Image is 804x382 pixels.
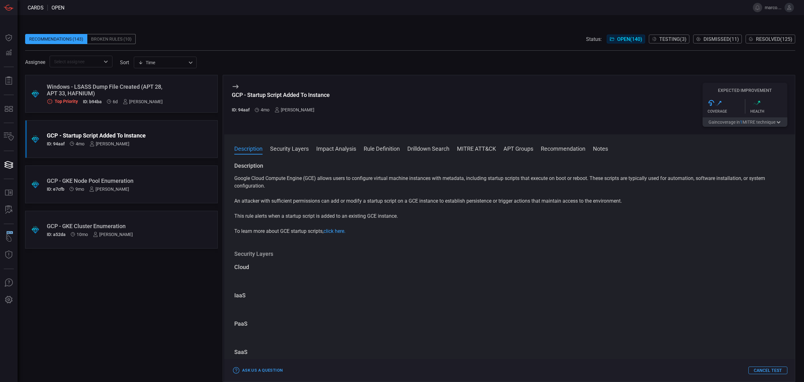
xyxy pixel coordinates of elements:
a: click here. [323,228,345,234]
div: [PERSON_NAME] [90,141,129,146]
div: [PERSON_NAME] [123,99,163,104]
span: Dec 11, 2024 6:22 AM [77,232,88,237]
button: Dashboard [1,30,16,45]
div: GCP - GKE Cluster Enumeration [47,223,172,229]
button: Testing(3) [649,35,689,43]
button: Recommendation [541,144,585,152]
button: Rule Catalog [1,185,16,200]
span: Sep 21, 2025 7:17 AM [113,99,118,104]
div: Recommendations (143) [25,34,87,44]
div: Windows - LSASS Dump File Created (APT 28, APT 33, HAFNIUM) [47,83,172,97]
button: Ask Us a Question [232,366,284,375]
p: To learn more about GCE startup scripts, [234,228,785,235]
div: GCP - Startup Script Added To Instance [47,132,172,139]
div: GCP - GKE Node Pool Enumeration [47,177,172,184]
p: This rule alerts when a startup script is added to an existing GCE instance. [234,212,785,220]
button: Gaincoverage in1MITRE technique [703,117,787,127]
span: Testing ( 3 ) [659,36,687,42]
button: Open [101,57,110,66]
button: Inventory [1,129,16,144]
div: GCP - Startup Script Added To Instance [232,92,330,98]
div: PaaS [234,320,247,328]
div: Health [750,109,788,114]
button: Preferences [1,292,16,307]
p: Google Cloud Compute Engine (GCE) allows users to configure virtual machine instances with metada... [234,175,785,190]
span: Assignee [25,59,45,65]
button: Rule Definition [364,144,400,152]
h3: Description [234,162,785,170]
button: APT Groups [503,144,533,152]
h5: ID: a52da [47,232,66,237]
div: Top Priority [47,98,78,104]
button: Impact Analysis [316,144,356,152]
button: Drilldown Search [407,144,449,152]
h5: Expected Improvement [703,88,787,93]
button: Cards [1,157,16,172]
span: May 27, 2025 5:49 AM [76,141,84,146]
button: MITRE ATT&CK [457,144,496,152]
button: Dismissed(11) [693,35,742,43]
h3: Security Layers [234,250,785,258]
span: Dec 25, 2024 6:03 AM [75,187,84,192]
button: Notes [593,144,608,152]
button: Wingman [1,230,16,245]
span: Dismissed ( 11 ) [703,36,739,42]
h5: ID: e7cfb [47,187,64,192]
span: Status: [586,36,602,42]
div: [PERSON_NAME] [274,107,314,112]
button: Threat Intelligence [1,247,16,262]
div: Time [138,59,187,66]
span: marco.[PERSON_NAME] [765,5,782,10]
h5: ID: b94ba [83,99,102,104]
div: Cloud [234,263,249,271]
div: [PERSON_NAME] [89,187,129,192]
span: 1 [740,120,742,125]
p: An attacker with sufficient permissions can add or modify a startup script on a GCE instance to e... [234,197,785,205]
div: SaaS [234,348,247,356]
div: [PERSON_NAME] [93,232,133,237]
button: Detections [1,45,16,60]
span: Cards [28,5,44,11]
h5: ID: 94aaf [47,141,65,146]
button: Description [234,144,263,152]
button: Open(140) [607,35,645,43]
span: Open ( 140 ) [617,36,642,42]
button: ALERT ANALYSIS [1,202,16,217]
button: Reports [1,73,16,88]
button: Resolved(125) [746,35,795,43]
span: May 27, 2025 5:49 AM [261,107,269,112]
div: Coverage [708,109,745,114]
div: Broken Rules (10) [87,34,136,44]
button: Cancel Test [748,367,787,374]
span: open [52,5,64,11]
input: Select assignee [52,58,100,65]
span: Resolved ( 125 ) [756,36,792,42]
button: MITRE - Detection Posture [1,101,16,116]
button: Ask Us A Question [1,275,16,290]
h5: ID: 94aaf [232,107,250,112]
div: IaaS [234,292,246,299]
button: Security Layers [270,144,309,152]
label: sort [120,59,129,65]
